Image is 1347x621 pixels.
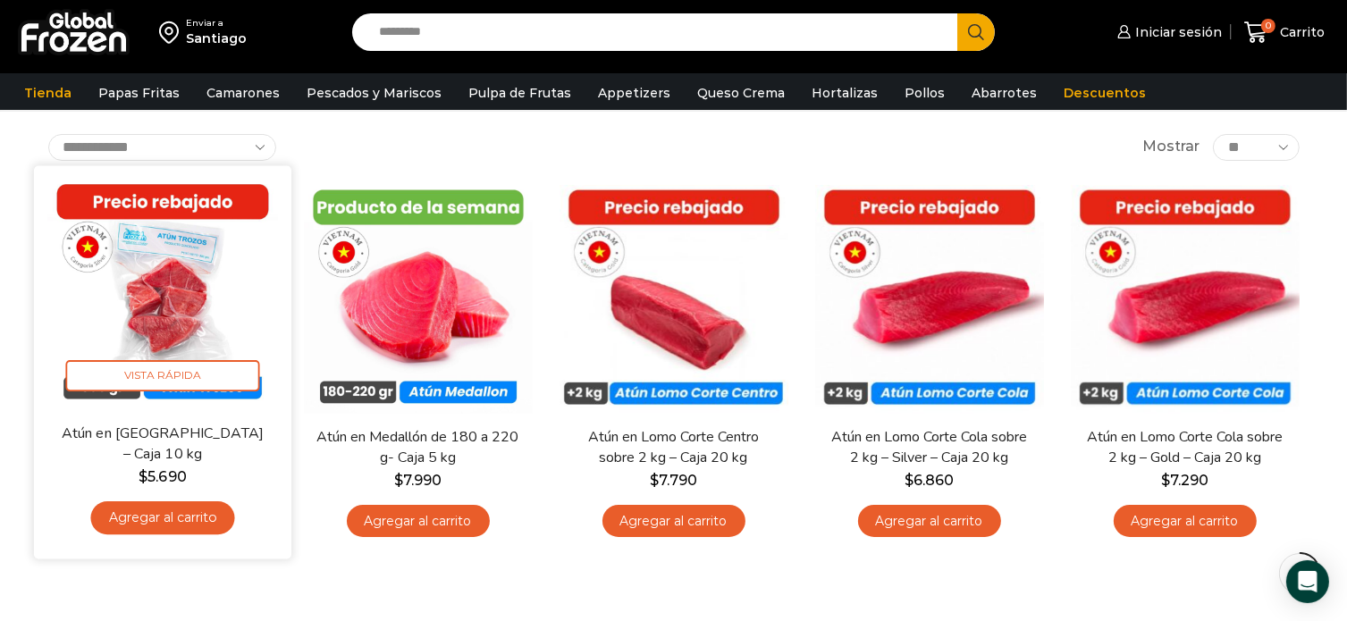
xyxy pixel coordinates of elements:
a: Atún en Lomo Corte Cola sobre 2 kg – Silver – Caja 20 kg [826,427,1031,468]
a: Agregar al carrito: “Atún en Medallón de 180 a 220 g- Caja 5 kg” [347,505,490,538]
bdi: 7.290 [1161,472,1208,489]
a: Appetizers [589,76,679,110]
a: Camarones [198,76,289,110]
button: Search button [957,13,995,51]
a: Atún en [GEOGRAPHIC_DATA] – Caja 10 kg [58,423,265,465]
span: Vista Rápida [65,360,259,391]
span: Iniciar sesión [1131,23,1222,41]
a: Descuentos [1055,76,1155,110]
div: Santiago [186,29,247,47]
span: $ [905,472,913,489]
a: Tienda [15,76,80,110]
bdi: 6.860 [905,472,954,489]
span: 0 [1261,19,1275,33]
a: Atún en Medallón de 180 a 220 g- Caja 5 kg [315,427,520,468]
a: Abarrotes [963,76,1046,110]
a: Agregar al carrito: “Atún en Lomo Corte Centro sobre 2 kg - Caja 20 kg” [602,505,745,538]
a: Atún en Lomo Corte Centro sobre 2 kg – Caja 20 kg [570,427,776,468]
select: Pedido de la tienda [48,134,276,161]
span: $ [650,472,659,489]
a: Atún en Lomo Corte Cola sobre 2 kg – Gold – Caja 20 kg [1082,427,1287,468]
a: Agregar al carrito: “Atún en Lomo Corte Cola sobre 2 kg - Gold – Caja 20 kg” [1114,505,1257,538]
a: Pescados y Mariscos [298,76,450,110]
span: Carrito [1275,23,1325,41]
bdi: 7.990 [394,472,442,489]
a: Iniciar sesión [1113,14,1222,50]
span: $ [1161,472,1170,489]
div: Open Intercom Messenger [1286,560,1329,603]
a: Pulpa de Frutas [459,76,580,110]
a: Agregar al carrito: “Atún en Lomo Corte Cola sobre 2 kg - Silver - Caja 20 kg” [858,505,1001,538]
a: 0 Carrito [1240,12,1329,54]
a: Papas Fritas [89,76,189,110]
a: Pollos [896,76,954,110]
div: Enviar a [186,17,247,29]
a: Queso Crema [688,76,794,110]
a: Agregar al carrito: “Atún en Trozos - Caja 10 kg” [90,501,234,534]
bdi: 5.690 [139,467,186,484]
img: address-field-icon.svg [159,17,186,47]
span: Mostrar [1142,137,1200,157]
a: Hortalizas [803,76,887,110]
span: $ [139,467,147,484]
bdi: 7.790 [650,472,697,489]
span: $ [394,472,403,489]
